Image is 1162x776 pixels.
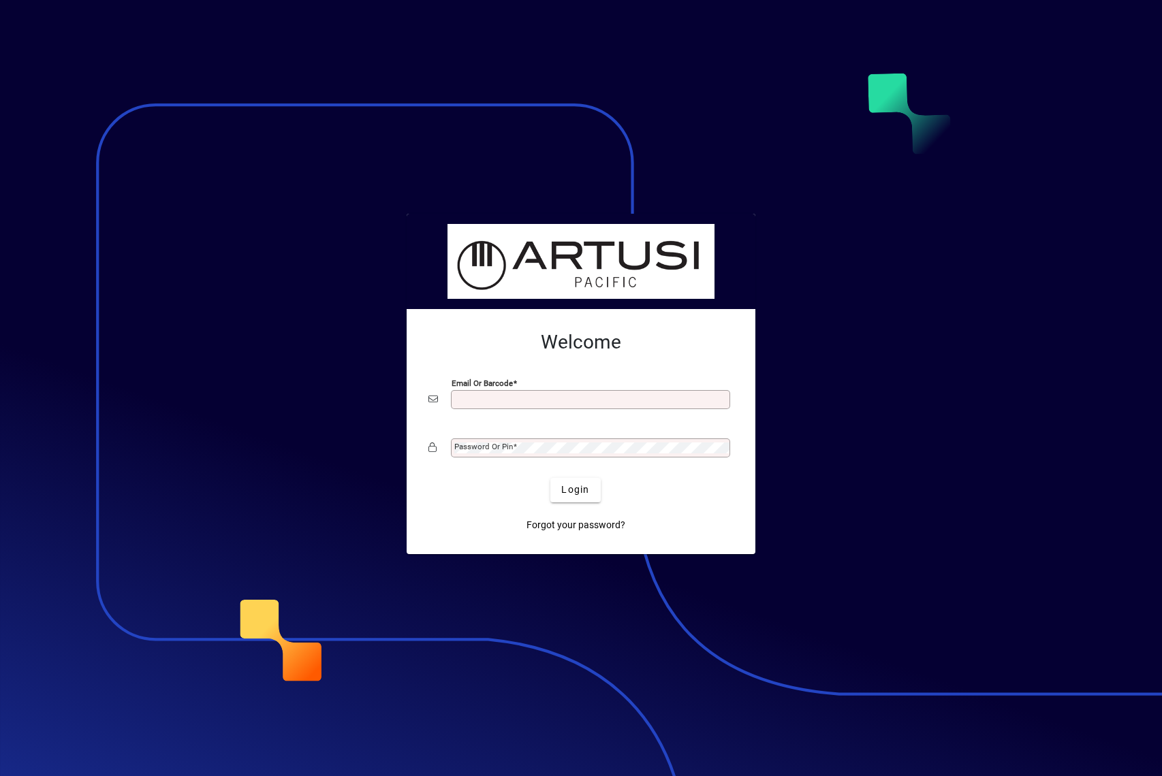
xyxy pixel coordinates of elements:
[428,331,734,354] h2: Welcome
[521,513,631,538] a: Forgot your password?
[454,442,513,451] mat-label: Password or Pin
[561,483,589,497] span: Login
[550,478,600,502] button: Login
[527,518,625,532] span: Forgot your password?
[452,378,513,387] mat-label: Email or Barcode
